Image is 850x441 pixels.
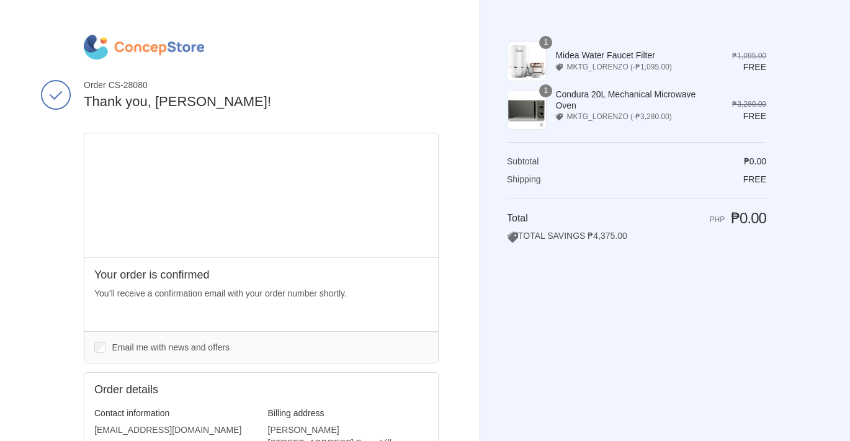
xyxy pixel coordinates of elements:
[84,79,439,91] span: Order CS-28080
[732,100,766,109] del: ₱3,280.00
[268,408,429,419] h3: Billing address
[94,383,261,397] h2: Order details
[566,61,671,73] span: MKTG_LORENZO (-₱1,095.00)
[507,90,547,130] img: Condura 20L Mechanical Microwave Oven
[588,231,627,241] span: ₱4,375.00
[743,111,766,121] span: Free
[743,174,766,184] span: Free
[94,425,241,435] bdo: [EMAIL_ADDRESS][DOMAIN_NAME]
[507,213,528,223] span: Total
[744,156,766,166] span: ₱0.00
[539,84,552,97] span: 1
[507,42,547,81] img: Midea Water Faucet Filter
[84,35,204,60] img: ConcepStore
[555,89,715,111] span: Condura 20L Mechanical Microwave Oven
[710,215,725,224] span: PHP
[84,133,438,257] div: Google map displaying pin point of shipping address: Las Pinas City, Metro Manila
[555,50,715,61] span: Midea Water Faucet Filter
[539,36,552,49] span: 1
[507,156,671,167] th: Subtotal
[112,342,230,352] span: Email me with news and offers
[731,210,766,226] span: ₱0.00
[84,93,439,111] h2: Thank you, [PERSON_NAME]!
[94,268,428,282] h2: Your order is confirmed
[732,51,766,60] del: ₱1,095.00
[743,62,766,72] span: Free
[566,111,671,122] span: MKTG_LORENZO (-₱3,280.00)
[507,231,585,241] span: TOTAL SAVINGS
[94,287,428,300] p: You’ll receive a confirmation email with your order number shortly.
[94,408,255,419] h3: Contact information
[507,174,541,184] span: Shipping
[84,133,439,257] iframe: Google map displaying pin point of shipping address: Las Pinas City, Metro Manila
